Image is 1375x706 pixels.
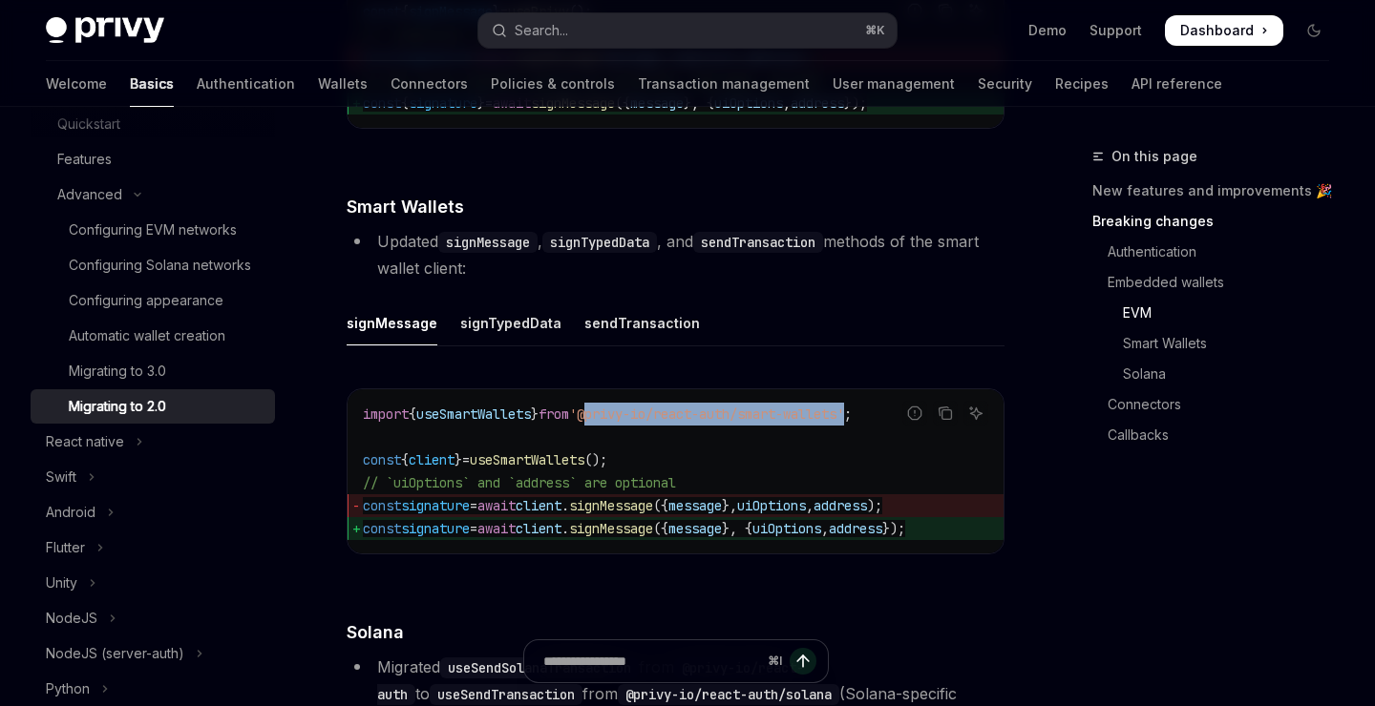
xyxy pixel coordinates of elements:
[347,619,404,645] span: Solana
[46,571,77,594] div: Unity
[363,474,676,491] span: // `uiOptions` and `address` are optional
[1089,21,1142,40] a: Support
[416,405,531,423] span: useSmartWallets
[1165,15,1283,46] a: Dashboard
[31,425,275,459] button: Toggle React native section
[46,61,107,107] a: Welcome
[57,148,112,171] div: Features
[1092,206,1344,237] a: Breaking changes
[363,405,409,423] span: import
[653,520,668,537] span: ({
[821,520,829,537] span: ,
[1028,21,1067,40] a: Demo
[438,232,538,253] code: signMessage
[668,497,722,514] span: message
[539,405,569,423] span: from
[31,283,275,318] a: Configuring appearance
[1092,328,1344,359] a: Smart Wallets
[477,520,516,537] span: await
[653,497,668,514] span: ({
[46,677,90,700] div: Python
[1092,359,1344,389] a: Solana
[844,405,852,423] span: ;
[569,405,844,423] span: '@privy-io/react-auth/smart-wallets'
[46,501,95,524] div: Android
[806,497,814,514] span: ,
[569,497,653,514] span: signMessage
[865,23,885,38] span: ⌘ K
[668,520,722,537] span: message
[31,460,275,494] button: Toggle Swift section
[401,497,470,514] span: signature
[491,61,615,107] a: Policies & controls
[470,520,477,537] span: =
[1092,389,1344,420] a: Connectors
[693,232,823,253] code: sendTransaction
[31,213,275,247] a: Configuring EVM networks
[401,451,409,468] span: {
[1092,267,1344,298] a: Embedded wallets
[722,497,737,514] span: },
[31,389,275,424] a: Migrating to 2.0
[1092,298,1344,328] a: EVM
[31,354,275,388] a: Migrating to 3.0
[46,642,184,665] div: NodeJS (server-auth)
[477,497,516,514] span: await
[833,61,955,107] a: User management
[347,301,437,345] div: signMessage
[31,566,275,600] button: Toggle Unity section
[1111,145,1197,168] span: On this page
[31,142,275,176] a: Features
[561,520,569,537] span: .
[401,520,470,537] span: signature
[790,648,816,675] button: Send message
[347,194,464,219] span: Smart Wallets
[363,520,401,537] span: const
[57,183,122,206] div: Advanced
[363,497,401,514] span: const
[31,672,275,706] button: Toggle Python section
[46,430,124,453] div: React native
[1180,21,1254,40] span: Dashboard
[46,607,97,630] div: NodeJS
[31,601,275,635] button: Toggle NodeJS section
[130,61,174,107] a: Basics
[814,497,867,514] span: address
[46,17,164,44] img: dark logo
[882,520,905,537] span: });
[584,451,607,468] span: ();
[867,497,882,514] span: );
[69,289,223,312] div: Configuring appearance
[69,360,166,383] div: Migrating to 3.0
[543,640,760,682] input: Ask a question...
[561,497,569,514] span: .
[318,61,368,107] a: Wallets
[31,636,275,671] button: Toggle NodeJS (server-auth) section
[409,405,416,423] span: {
[902,401,927,426] button: Report incorrect code
[516,520,561,537] span: client
[409,451,455,468] span: client
[737,497,806,514] span: uiOptions
[963,401,988,426] button: Ask AI
[1299,15,1329,46] button: Toggle dark mode
[584,301,700,345] div: sendTransaction
[1092,420,1344,450] a: Callbacks
[829,520,882,537] span: address
[470,497,477,514] span: =
[69,218,237,241] div: Configuring EVM networks
[69,395,166,418] div: Migrating to 2.0
[1132,61,1222,107] a: API reference
[478,13,896,48] button: Open search
[31,177,275,212] button: Toggle Advanced section
[542,232,657,253] code: signTypedData
[638,61,810,107] a: Transaction management
[197,61,295,107] a: Authentication
[460,301,561,345] div: signTypedData
[569,520,653,537] span: signMessage
[391,61,468,107] a: Connectors
[752,520,821,537] span: uiOptions
[46,536,85,559] div: Flutter
[470,451,584,468] span: useSmartWallets
[31,319,275,353] a: Automatic wallet creation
